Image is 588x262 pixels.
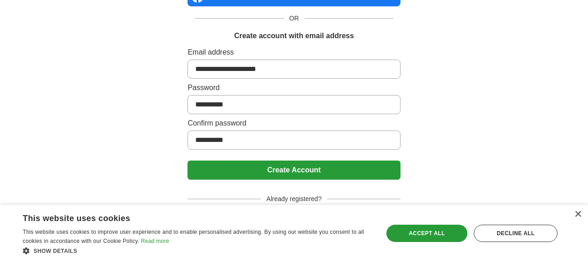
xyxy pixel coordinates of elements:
h1: Create account with email address [234,30,354,41]
span: This website uses cookies to improve user experience and to enable personalised advertising. By u... [23,229,364,244]
button: Create Account [188,161,400,180]
span: OR [284,14,304,23]
div: Close [574,211,581,218]
a: Read more, opens a new window [141,238,169,244]
div: Decline all [474,225,558,242]
div: Accept all [386,225,467,242]
label: Email address [188,47,400,58]
label: Confirm password [188,118,400,129]
span: Show details [34,248,77,254]
div: This website uses cookies [23,210,350,224]
span: Already registered? [261,194,327,204]
div: Show details [23,246,372,255]
label: Password [188,82,400,93]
